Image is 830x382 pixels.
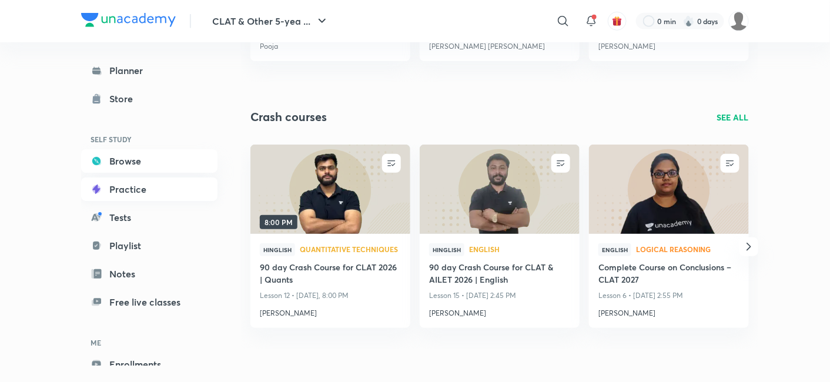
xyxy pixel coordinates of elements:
img: new-thumbnail [587,143,750,234]
p: Lesson 6 • [DATE] 2:55 PM [598,288,739,303]
a: Planner [81,59,217,82]
a: Free live classes [81,290,217,314]
a: Practice [81,177,217,201]
a: SEE ALL [717,111,749,123]
img: avatar [612,16,622,26]
a: new-thumbnail [589,145,749,234]
a: Company Logo [81,13,176,30]
img: streak [683,15,695,27]
a: [PERSON_NAME] [429,303,570,319]
span: Hinglish [429,243,464,256]
a: 90 day Crash Course for CLAT 2026 | Quants [260,261,401,288]
p: Lesson 15 • [DATE] 2:45 PM [429,288,570,303]
span: English [598,243,631,256]
span: Logical Reasoning [636,246,739,253]
a: 90 day Crash Course for CLAT & AILET 2026 | English [429,261,570,288]
span: Hinglish [260,243,295,256]
p: Lesson 12 • [DATE], 8:00 PM [260,288,401,303]
a: Logical Reasoning [636,246,739,254]
a: Quantitative Techniques [300,246,401,254]
button: CLAT & Other 5-yea ... [205,9,336,33]
a: Enrollments [81,353,217,376]
a: English [469,246,570,254]
div: Store [109,92,140,106]
img: new-thumbnail [249,143,411,234]
img: Company Logo [81,13,176,27]
a: Store [81,87,217,110]
button: avatar [608,12,627,31]
a: [PERSON_NAME] [260,303,401,319]
a: [PERSON_NAME] [598,36,739,52]
a: Complete Course on Conclusions – CLAT 2027 [598,261,739,288]
h6: SELF STUDY [81,129,217,149]
img: new-thumbnail [418,143,581,234]
h6: ME [81,333,217,353]
a: new-thumbnail [420,145,580,234]
span: Quantitative Techniques [300,246,401,253]
a: [PERSON_NAME] [598,303,739,319]
a: Pooja [260,36,401,52]
a: Notes [81,262,217,286]
a: Browse [81,149,217,173]
a: Playlist [81,234,217,257]
a: Tests [81,206,217,229]
img: Basudha [729,11,749,31]
h2: Crash courses [250,108,327,126]
a: new-thumbnail8:00 PM [250,145,410,234]
a: [PERSON_NAME] [PERSON_NAME] [429,36,570,52]
span: English [469,246,570,253]
span: 8:00 PM [260,215,297,229]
